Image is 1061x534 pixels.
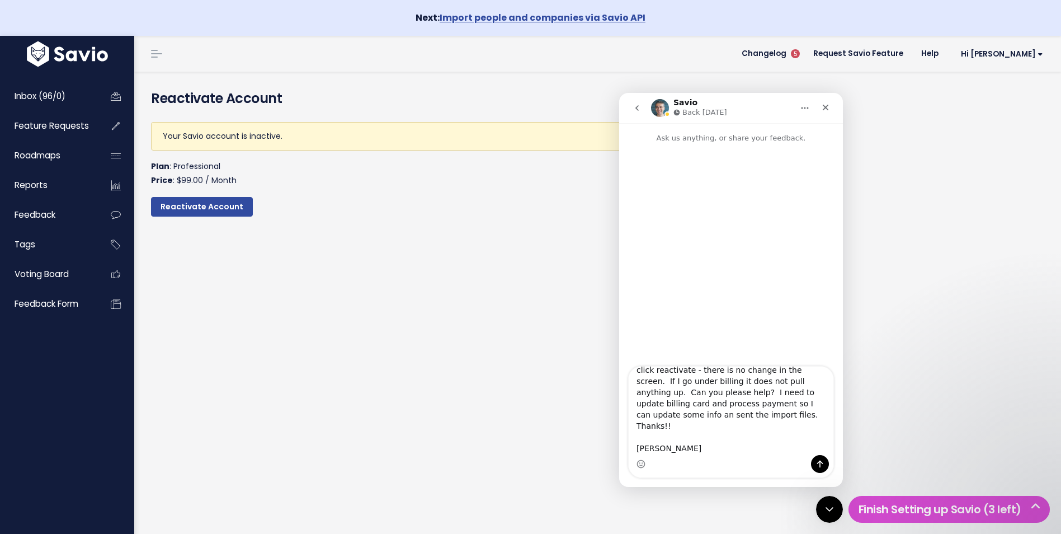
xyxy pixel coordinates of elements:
[15,179,48,191] span: Reports
[961,50,1043,58] span: Hi [PERSON_NAME]
[816,496,843,523] iframe: Intercom live chat
[15,238,35,250] span: Tags
[804,45,912,62] a: Request Savio Feature
[15,149,60,161] span: Roadmaps
[619,93,843,487] iframe: Intercom live chat
[15,298,78,310] span: Feedback form
[15,90,65,102] span: Inbox (96/0)
[3,291,93,317] a: Feedback form
[15,209,55,221] span: Feedback
[15,120,89,132] span: Feature Requests
[151,161,169,172] strong: Plan
[151,197,253,217] input: Reactivate Account
[24,41,111,67] img: logo-white.9d6f32f41409.svg
[742,50,786,58] span: Changelog
[151,88,1044,109] h4: Reactivate Account
[151,122,638,151] div: Your Savio account is inactive.
[15,268,69,280] span: Voting Board
[912,45,947,62] a: Help
[151,160,638,188] p: : Professional : $99.00 / Month
[3,172,93,198] a: Reports
[3,232,93,257] a: Tags
[3,261,93,287] a: Voting Board
[3,202,93,228] a: Feedback
[416,11,645,24] strong: Next:
[3,143,93,168] a: Roadmaps
[791,49,800,58] span: 5
[3,83,93,109] a: Inbox (96/0)
[440,11,645,24] a: Import people and companies via Savio API
[947,45,1052,63] a: Hi [PERSON_NAME]
[151,175,173,186] strong: Price
[3,113,93,139] a: Feature Requests
[853,501,1045,518] h5: Finish Setting up Savio (3 left)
